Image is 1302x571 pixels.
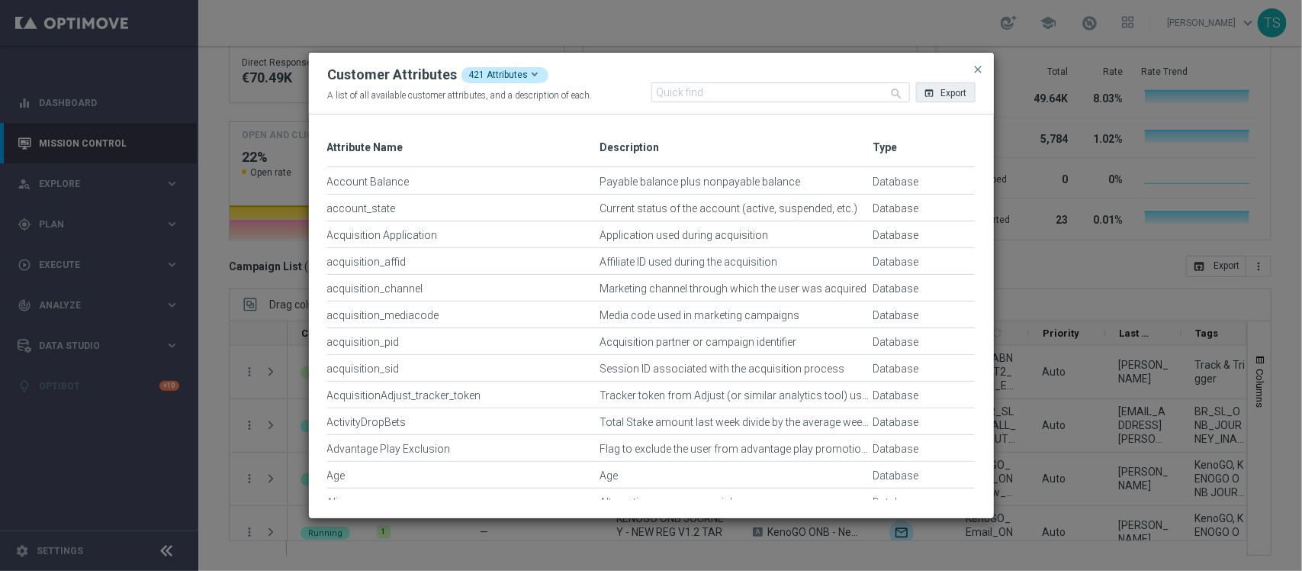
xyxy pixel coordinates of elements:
[327,443,600,469] div: Advantage Play Exclusion
[461,67,548,83] div: 421 Attributes
[600,309,873,335] div: Media code used in marketing campaigns
[327,382,976,408] div: Press SPACE to select this row.
[327,176,600,202] div: Account Balance
[327,435,976,462] div: Press SPACE to select this row.
[327,248,976,275] div: Press SPACE to select this row.
[873,363,918,376] span: Database
[600,469,873,495] div: Age
[873,416,918,429] div: Type
[327,195,976,221] div: Press SPACE to select this row.
[651,82,910,102] input: Quick find
[873,309,918,322] div: Type
[600,389,873,415] div: Tracker token from Adjust (or similar analytics tool) used during acquisition
[327,336,600,362] div: acquisition_pid
[873,389,918,402] span: Database
[327,229,600,255] div: Acquisition Application
[873,496,918,509] div: Type
[327,462,976,489] div: Press SPACE to select this row.
[873,229,918,242] span: Database
[328,89,652,102] div: A list of all available customer attributes, and a description of each.
[873,282,918,295] div: Type
[327,302,976,328] div: Press SPACE to select this row.
[327,389,600,415] div: AcquisitionAdjust_tracker_token
[600,256,873,282] div: Affiliate ID used during the acquisition
[873,141,897,154] span: Type
[890,87,904,101] i: search
[600,416,873,442] div: Total Stake amount last week divide by the average weekly stake amount last four weeks
[327,141,403,154] span: Attribute Name
[873,469,918,482] div: Type
[873,282,918,295] span: Database
[328,67,458,84] div: Customer Attributes
[327,275,976,302] div: Press SPACE to select this row.
[327,282,600,308] div: acquisition_channel
[327,363,600,389] div: acquisition_sid
[873,336,918,349] span: Database
[327,416,600,442] div: ActivityDropBets
[941,88,967,98] span: Export
[327,168,976,195] div: Press SPACE to select this row.
[600,141,659,154] span: Description
[327,309,600,335] div: acquisition_mediacode
[600,176,873,202] div: Payable balance plus nonpayable balance
[600,229,873,255] div: Application used during acquisition
[600,282,873,308] div: Marketing channel through which the user was acquired
[873,176,918,189] span: Database
[327,328,976,355] div: Press SPACE to select this row.
[873,469,918,482] span: Database
[873,443,918,456] span: Database
[600,336,873,362] div: Acquisition partner or campaign identifier
[327,202,600,228] div: account_state
[873,202,918,215] span: Database
[873,336,918,349] div: Type
[873,363,918,376] div: Type
[873,443,918,456] div: Type
[327,469,600,495] div: Age
[916,82,976,102] button: open_in_browser Export
[327,256,600,282] div: acquisition_affid
[873,202,918,215] div: Type
[600,496,873,522] div: Alternative username or nickname.
[873,496,918,509] span: Database
[873,389,918,402] div: Type
[873,309,918,322] span: Database
[327,489,976,515] div: Press SPACE to select this row.
[873,256,918,269] span: Database
[327,496,600,522] div: Alias
[600,443,873,469] div: Flag to exclude the user from advantage play promotions
[924,88,935,98] i: open_in_browser
[873,176,918,189] div: Type
[972,63,985,76] span: close
[327,408,976,435] div: Press SPACE to select this row.
[600,363,873,389] div: Session ID associated with the acquisition process
[873,256,918,269] div: Type
[600,202,873,228] div: Current status of the account (active, suspended, etc.)
[327,355,976,382] div: Press SPACE to select this row.
[873,416,918,429] span: Database
[873,229,918,242] div: Type
[327,221,976,248] div: Press SPACE to select this row.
